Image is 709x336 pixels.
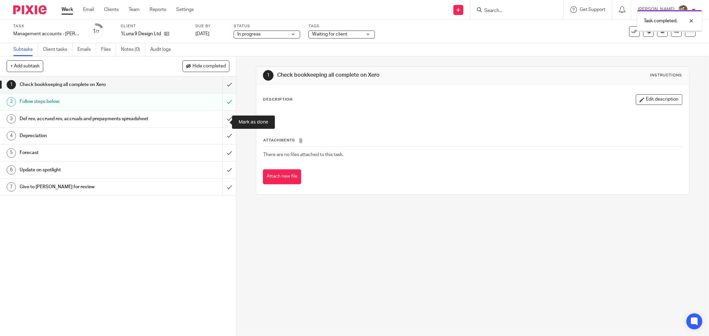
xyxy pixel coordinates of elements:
div: 1 [7,80,16,89]
label: Due by [195,24,225,29]
span: Attachments [263,138,295,142]
label: Task [13,24,80,29]
div: 5 [7,148,16,158]
h1: Depreciation [20,131,151,141]
span: In progress [237,32,261,37]
div: 1 [93,28,99,35]
a: Files [101,43,116,56]
p: Task completed. [644,18,677,24]
h1: Check bookkeeping all complete on Xero [277,72,487,79]
a: Settings [176,6,194,13]
button: Attach new file [263,169,301,184]
label: Tags [308,24,375,29]
span: Waiting for client [312,32,347,37]
h1: Follow steps below: [20,97,151,107]
a: Audit logs [150,43,176,56]
a: Work [61,6,73,13]
h1: Def rev, accrued rev, accruals and prepayments spreadsheet [20,114,151,124]
h1: Give to [PERSON_NAME] for review [20,182,151,192]
a: Emails [77,43,96,56]
button: Hide completed [182,60,229,72]
img: Pixie [13,5,47,14]
button: + Add subtask [7,60,43,72]
label: Status [234,24,300,29]
p: 1Luna 9 Design Ltd [121,31,161,37]
p: Description [263,97,293,102]
a: Team [129,6,140,13]
div: 6 [7,165,16,175]
div: 1 [263,70,274,81]
img: Photo2.jpg [678,5,688,15]
div: 7 [7,182,16,192]
a: Client tasks [43,43,72,56]
div: Management accounts - Luna 9 [13,31,80,37]
h1: Check bookkeeping all complete on Xero [20,80,151,90]
h1: Forecast [20,148,151,158]
a: Clients [104,6,119,13]
a: Notes (0) [121,43,145,56]
div: 3 [7,114,16,124]
div: Instructions [650,73,682,78]
h1: Update on spotlight [20,165,151,175]
a: Email [83,6,94,13]
div: Management accounts - [PERSON_NAME] 9 [13,31,80,37]
a: Subtasks [13,43,38,56]
a: Reports [150,6,166,13]
span: Hide completed [192,64,226,69]
div: 2 [7,97,16,107]
span: There are no files attached to this task. [263,152,343,157]
span: [DATE] [195,32,209,36]
small: /7 [96,30,99,34]
button: Edit description [636,94,682,105]
div: 4 [7,131,16,140]
label: Client [121,24,187,29]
